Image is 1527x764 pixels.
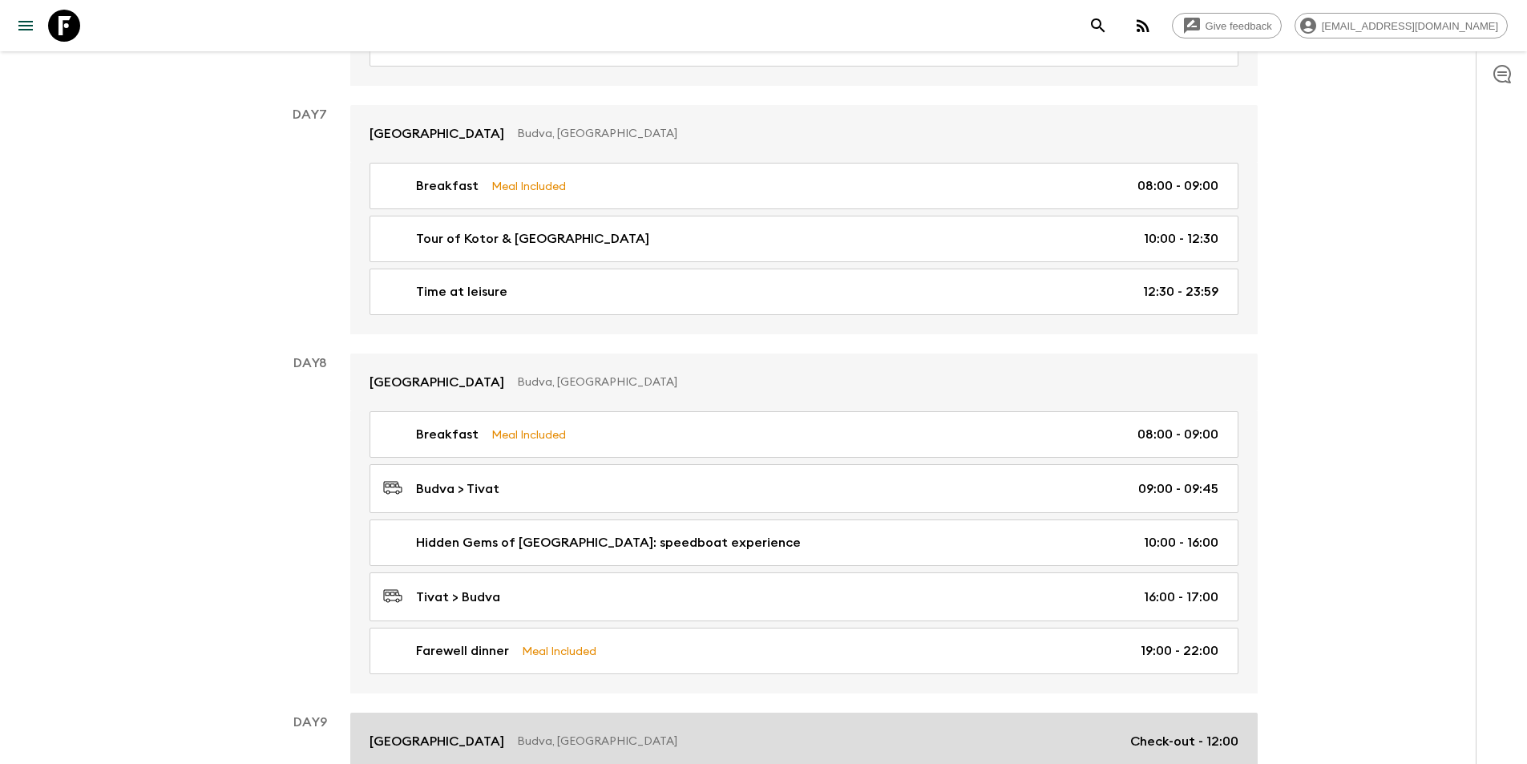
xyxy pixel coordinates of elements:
p: 09:00 - 09:45 [1138,479,1218,499]
p: 10:00 - 12:30 [1144,229,1218,249]
p: Meal Included [491,177,566,195]
a: [GEOGRAPHIC_DATA]Budva, [GEOGRAPHIC_DATA] [350,354,1258,411]
p: 08:00 - 09:00 [1137,176,1218,196]
p: Budva > Tivat [416,479,499,499]
a: BreakfastMeal Included08:00 - 09:00 [370,411,1238,458]
p: Meal Included [522,642,596,660]
p: Budva, [GEOGRAPHIC_DATA] [517,126,1226,142]
p: Farewell dinner [416,641,509,661]
p: Time at leisure [416,282,507,301]
p: [GEOGRAPHIC_DATA] [370,373,504,392]
p: Breakfast [416,176,479,196]
span: Give feedback [1197,20,1281,32]
a: Time at leisure12:30 - 23:59 [370,269,1238,315]
p: 16:00 - 17:00 [1144,588,1218,607]
p: Tour of Kotor & [GEOGRAPHIC_DATA] [416,229,649,249]
p: Day 9 [270,713,350,732]
button: menu [10,10,42,42]
a: [GEOGRAPHIC_DATA]Budva, [GEOGRAPHIC_DATA] [350,105,1258,163]
p: [GEOGRAPHIC_DATA] [370,732,504,751]
a: Farewell dinnerMeal Included19:00 - 22:00 [370,628,1238,674]
p: Day 8 [270,354,350,373]
p: Budva, [GEOGRAPHIC_DATA] [517,734,1117,750]
p: Check-out - 12:00 [1130,732,1238,751]
span: [EMAIL_ADDRESS][DOMAIN_NAME] [1313,20,1507,32]
div: [EMAIL_ADDRESS][DOMAIN_NAME] [1295,13,1508,38]
p: 12:30 - 23:59 [1143,282,1218,301]
p: Breakfast [416,425,479,444]
p: 08:00 - 09:00 [1137,425,1218,444]
a: BreakfastMeal Included08:00 - 09:00 [370,163,1238,209]
a: Tivat > Budva16:00 - 17:00 [370,572,1238,621]
p: 10:00 - 16:00 [1144,533,1218,552]
button: search adventures [1082,10,1114,42]
a: Hidden Gems of [GEOGRAPHIC_DATA]: speedboat experience10:00 - 16:00 [370,519,1238,566]
p: Day 7 [270,105,350,124]
a: Budva > Tivat09:00 - 09:45 [370,464,1238,513]
p: Budva, [GEOGRAPHIC_DATA] [517,374,1226,390]
p: [GEOGRAPHIC_DATA] [370,124,504,144]
p: 19:00 - 22:00 [1141,641,1218,661]
p: Meal Included [491,426,566,443]
p: Tivat > Budva [416,588,500,607]
p: Hidden Gems of [GEOGRAPHIC_DATA]: speedboat experience [416,533,801,552]
a: Give feedback [1172,13,1282,38]
a: Tour of Kotor & [GEOGRAPHIC_DATA]10:00 - 12:30 [370,216,1238,262]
